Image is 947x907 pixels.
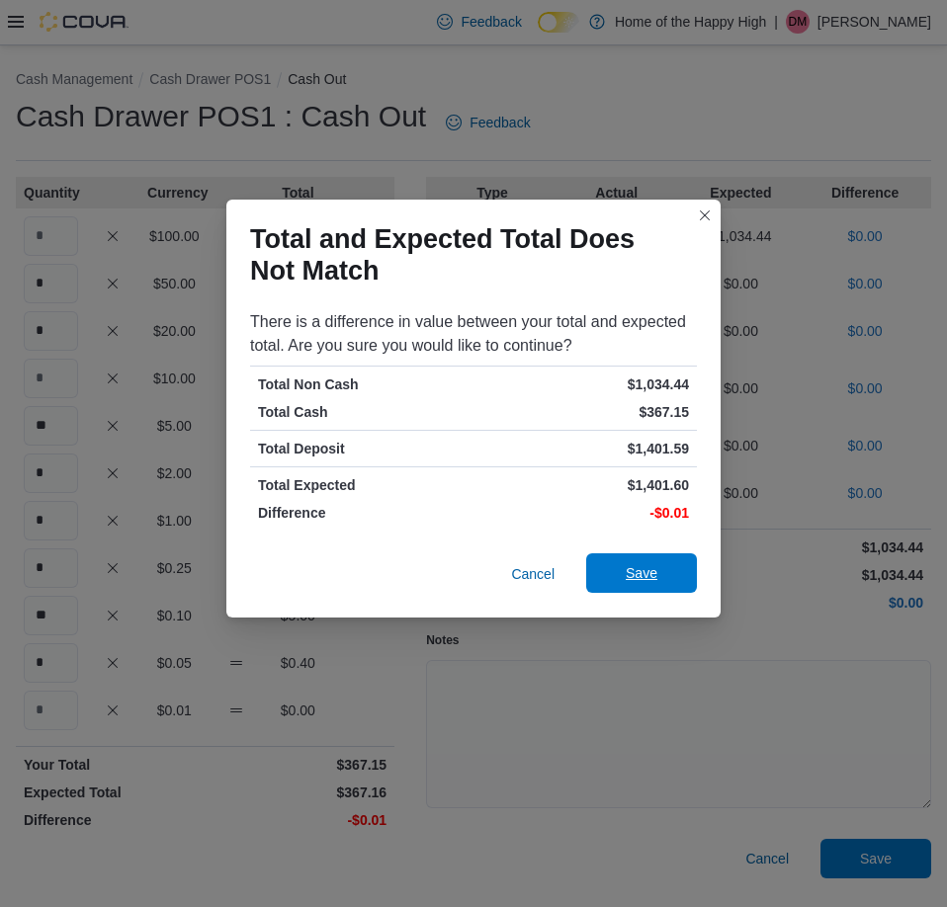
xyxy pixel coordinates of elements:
h1: Total and Expected Total Does Not Match [250,223,681,287]
span: Save [626,563,657,583]
button: Cancel [503,554,562,594]
p: -$0.01 [477,503,689,523]
p: $1,401.59 [477,439,689,458]
p: Total Non Cash [258,374,470,394]
p: Total Expected [258,475,470,495]
p: $1,401.60 [477,475,689,495]
div: There is a difference in value between your total and expected total. Are you sure you would like... [250,310,697,358]
p: $367.15 [477,402,689,422]
p: Total Deposit [258,439,470,458]
p: Difference [258,503,470,523]
button: Closes this modal window [693,204,717,227]
span: Cancel [511,564,555,584]
button: Save [586,553,697,593]
p: $1,034.44 [477,374,689,394]
p: Total Cash [258,402,470,422]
